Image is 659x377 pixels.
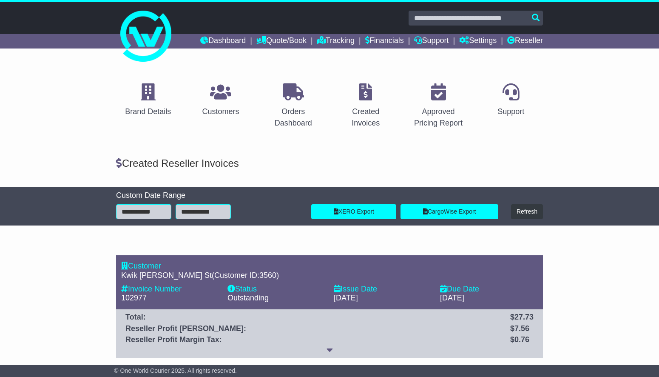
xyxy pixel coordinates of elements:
[492,80,530,120] a: Support
[414,34,449,49] a: Support
[506,334,538,346] td: $
[334,285,432,294] div: Issue Date
[514,324,529,333] span: 7.56
[311,204,396,219] a: XERO Export
[497,106,524,117] div: Support
[317,34,355,49] a: Tracking
[334,80,398,132] a: Created Invoices
[227,294,325,303] div: Outstanding
[121,323,506,334] td: Reseller Profit [PERSON_NAME]:
[256,34,307,49] a: Quote/Book
[196,80,244,120] a: Customers
[412,106,465,129] div: Approved Pricing Report
[401,204,498,219] a: CargoWise Export
[227,285,325,294] div: Status
[202,106,239,117] div: Customers
[506,312,538,323] td: $
[339,106,392,129] div: Created Invoices
[121,334,506,346] td: Reseller Profit Margin Tax:
[125,106,171,117] div: Brand Details
[259,271,276,280] span: 3560
[440,294,538,303] div: [DATE]
[261,80,325,132] a: Orders Dashboard
[514,335,529,344] span: 0.76
[459,34,497,49] a: Settings
[119,80,176,120] a: Brand Details
[200,34,246,49] a: Dashboard
[121,312,506,323] td: Total:
[406,80,471,132] a: Approved Pricing Report
[116,309,543,358] div: Total: $27.73 Reseller Profit [PERSON_NAME]: $7.56 Reseller Profit Margin Tax: $0.76
[267,106,320,129] div: Orders Dashboard
[116,191,303,200] div: Custom Date Range
[121,262,538,271] div: Customer
[112,157,547,170] div: Created Reseller Invoices
[440,285,538,294] div: Due Date
[121,285,219,294] div: Invoice Number
[121,271,538,280] div: (Customer ID: )
[506,323,538,334] td: $
[514,313,534,321] span: 27.73
[121,294,219,303] div: 102977
[507,34,543,49] a: Reseller
[511,204,543,219] button: Refresh
[114,367,237,374] span: © One World Courier 2025. All rights reserved.
[334,294,432,303] div: [DATE]
[365,34,404,49] a: Financials
[121,271,212,280] span: Kwik [PERSON_NAME] St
